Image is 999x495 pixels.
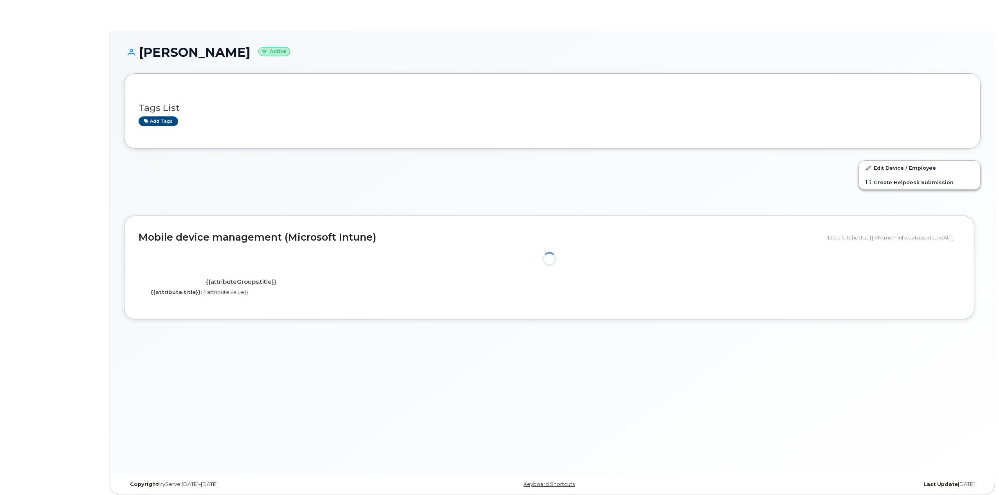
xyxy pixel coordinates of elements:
strong: Copyright [130,481,158,487]
label: {{attribute.title}}: [151,288,202,296]
div: Data fetched at {{ VM.mdmInfo.data.updatedAt }} [828,230,960,245]
h1: [PERSON_NAME] [124,45,981,59]
h3: Tags List [139,103,966,113]
small: Active [258,47,290,56]
a: Create Helpdesk Submission [859,175,980,189]
strong: Last Update [923,481,958,487]
a: Edit Device / Employee [859,161,980,175]
div: MyServe [DATE]–[DATE] [124,481,409,488]
h4: {{attributeGroups.title}} [144,279,338,285]
a: Add tags [139,116,178,126]
h2: Mobile device management (Microsoft Intune) [139,232,822,243]
div: [DATE] [695,481,981,488]
span: {{attribute.value}} [203,289,248,295]
a: Keyboard Shortcuts [523,481,575,487]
